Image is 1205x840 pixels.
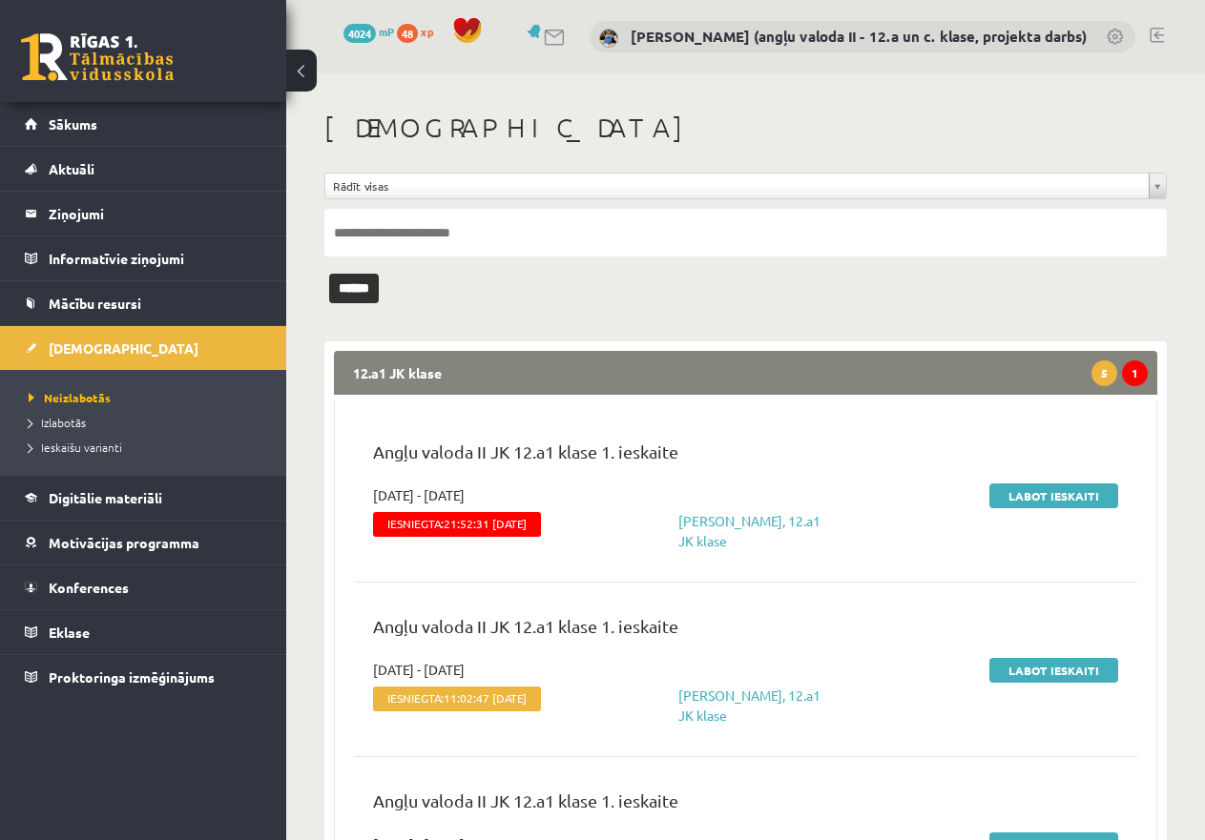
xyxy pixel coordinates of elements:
a: Proktoringa izmēģinājums [25,655,262,699]
legend: Informatīvie ziņojumi [49,236,262,280]
span: Izlabotās [29,415,86,430]
span: Motivācijas programma [49,534,199,551]
span: Proktoringa izmēģinājums [49,668,215,686]
a: Eklase [25,610,262,654]
a: 4024 mP [343,24,394,39]
a: Labot ieskaiti [989,483,1118,508]
span: Aktuāli [49,160,94,177]
a: Neizlabotās [29,389,267,406]
p: Angļu valoda II JK 12.a1 klase 1. ieskaite [373,788,1118,823]
a: Mācību resursi [25,281,262,325]
span: xp [421,24,433,39]
span: Rādīt visas [333,174,1141,198]
a: Ieskaišu varianti [29,439,267,456]
span: Sākums [49,115,97,133]
span: 11:02:47 [DATE] [444,691,527,705]
span: 4024 [343,24,376,43]
span: 1 [1122,360,1148,386]
a: Rādīt visas [325,174,1166,198]
a: Ziņojumi [25,192,262,236]
a: [PERSON_NAME], 12.a1 JK klase [678,512,821,549]
legend: Ziņojumi [49,192,262,236]
span: 48 [397,24,418,43]
a: Izlabotās [29,414,267,431]
a: 48 xp [397,24,443,39]
a: Labot ieskaiti [989,658,1118,683]
span: [DEMOGRAPHIC_DATA] [49,339,198,357]
a: Sākums [25,102,262,146]
img: Katrīne Laizāne (angļu valoda II - 12.a un c. klase, projekta darbs) [599,29,618,48]
span: Neizlabotās [29,390,111,405]
h1: [DEMOGRAPHIC_DATA] [324,112,1167,144]
span: 5 [1091,360,1117,386]
span: [DATE] - [DATE] [373,485,465,505]
a: Motivācijas programma [25,521,262,564]
p: Angļu valoda II JK 12.a1 klase 1. ieskaite [373,439,1118,474]
legend: 12.a1 JK klase [334,351,1157,395]
a: Konferences [25,565,262,609]
span: mP [379,24,394,39]
a: Aktuāli [25,147,262,191]
span: [DATE] - [DATE] [373,660,465,680]
span: Iesniegta: [373,686,541,711]
span: 21:52:31 [DATE] [444,517,527,530]
span: Konferences [49,579,129,596]
span: Digitālie materiāli [49,489,162,506]
p: Angļu valoda II JK 12.a1 klase 1. ieskaite [373,613,1118,648]
a: Digitālie materiāli [25,476,262,520]
span: Mācību resursi [49,295,141,312]
a: [DEMOGRAPHIC_DATA] [25,326,262,370]
a: [PERSON_NAME] (angļu valoda II - 12.a un c. klase, projekta darbs) [631,27,1087,46]
span: Ieskaišu varianti [29,440,122,455]
a: [PERSON_NAME], 12.a1 JK klase [678,686,821,724]
a: Rīgas 1. Tālmācības vidusskola [21,33,174,81]
span: Iesniegta: [373,512,541,537]
a: Informatīvie ziņojumi [25,236,262,280]
span: Eklase [49,624,90,641]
